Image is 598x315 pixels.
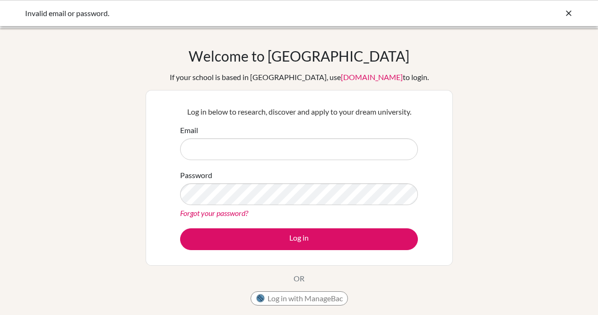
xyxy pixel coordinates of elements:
label: Password [180,170,212,181]
a: Forgot your password? [180,208,248,217]
p: Log in below to research, discover and apply to your dream university. [180,106,418,117]
button: Log in [180,228,418,250]
div: If your school is based in [GEOGRAPHIC_DATA], use to login. [170,72,429,83]
a: [DOMAIN_NAME] [341,72,403,81]
button: Log in with ManageBac [251,291,348,306]
h1: Welcome to [GEOGRAPHIC_DATA] [189,47,409,64]
p: OR [294,273,304,284]
div: Invalid email or password. [25,8,432,19]
label: Email [180,125,198,136]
